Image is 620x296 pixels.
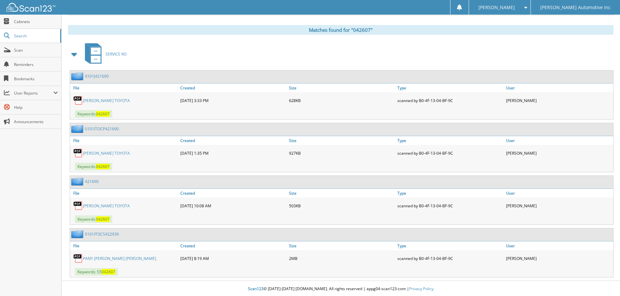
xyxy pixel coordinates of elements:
span: Help [14,105,58,110]
div: 628KB [287,94,396,107]
div: 503KB [287,199,396,212]
a: Created [179,241,287,250]
a: Size [287,241,396,250]
span: Announcements [14,119,58,124]
span: Bookmarks [14,76,58,82]
a: User [504,136,613,145]
a: 421690 [85,179,99,184]
span: 042607 [96,164,110,169]
a: Type [396,84,504,92]
div: scanned by B0-4F-13-04-BF-9C [396,252,504,265]
div: 2MB [287,252,396,265]
a: Created [179,136,287,145]
div: Matches found for "042607" [68,25,613,35]
span: Keywords: [75,163,112,170]
iframe: Chat Widget [587,265,620,296]
a: Created [179,84,287,92]
span: Scan123 [248,286,264,291]
a: Size [287,84,396,92]
img: folder2.png [71,230,85,238]
img: folder2.png [71,177,85,186]
a: File [70,136,179,145]
div: [DATE] 1:35 PM [179,147,287,160]
div: scanned by B0-4F-13-04-BF-9C [396,199,504,212]
div: [DATE] 3:33 PM [179,94,287,107]
a: [PERSON_NAME] TOYOTA [83,98,130,103]
span: SERVICE RO [105,51,127,57]
a: File [70,241,179,250]
span: 042607 [96,111,110,117]
span: [PERSON_NAME] [478,6,515,9]
a: 0101ITOCS422939 [85,231,119,237]
img: folder2.png [71,72,85,80]
span: Reminders [14,62,58,67]
span: 042607 [96,216,110,222]
span: Cabinets [14,19,58,24]
a: 0101ITOCP421690 [85,126,119,132]
img: PDF.png [73,96,83,105]
a: User [504,84,613,92]
span: Keywords: [75,215,112,223]
span: 042607 [102,269,115,275]
span: Keywords: [75,110,112,118]
div: [PERSON_NAME] [504,252,613,265]
a: Privacy Policy [409,286,434,291]
a: File [70,84,179,92]
span: Search [14,33,57,39]
div: [PERSON_NAME] [504,199,613,212]
img: PDF.png [73,253,83,263]
div: scanned by B0-4F-13-04-BF-9C [396,147,504,160]
div: scanned by B0-4F-13-04-BF-9C [396,94,504,107]
a: [PERSON_NAME] TOYOTA [83,150,130,156]
a: Type [396,136,504,145]
div: [DATE] 8:19 AM [179,252,287,265]
a: Type [396,241,504,250]
a: PANY [PERSON_NAME] [PERSON_NAME] [83,256,156,261]
span: [PERSON_NAME] Automotive Inc [540,6,611,9]
span: User Reports [14,90,53,96]
a: [PERSON_NAME] TOYOTA [83,203,130,209]
span: Scan [14,47,58,53]
a: SERVICE RO [81,41,127,67]
img: PDF.png [73,201,83,211]
a: 0101J421690 [85,73,109,79]
img: scan123-logo-white.svg [7,3,55,12]
a: Size [287,136,396,145]
a: User [504,189,613,198]
div: [PERSON_NAME] [504,94,613,107]
a: Size [287,189,396,198]
span: Keywords: S5 [75,268,118,276]
div: 927KB [287,147,396,160]
a: User [504,241,613,250]
img: PDF.png [73,148,83,158]
img: folder2.png [71,125,85,133]
div: [DATE] 10:08 AM [179,199,287,212]
div: [PERSON_NAME] [504,147,613,160]
a: Created [179,189,287,198]
a: File [70,189,179,198]
a: Type [396,189,504,198]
